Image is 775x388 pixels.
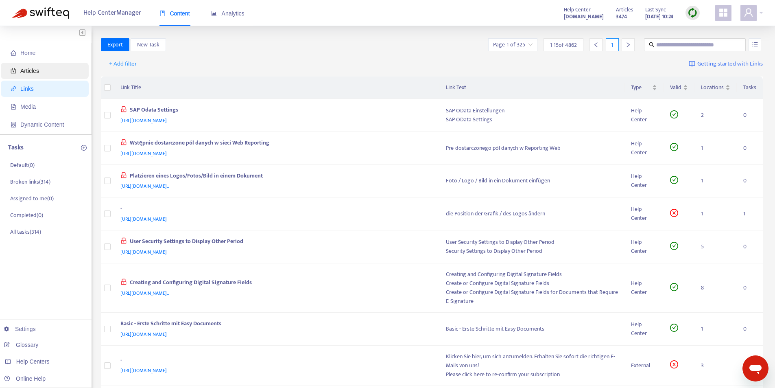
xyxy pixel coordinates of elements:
td: 1 [694,313,737,346]
th: Locations [694,77,737,99]
p: Broken links ( 314 ) [10,178,50,186]
strong: [DATE] 10:24 [645,12,673,21]
td: 0 [737,230,763,263]
div: External [631,361,657,370]
td: 1 [694,197,737,230]
td: 1 [737,197,763,230]
div: Please click here to re-confirm your subscription [446,370,618,379]
p: Default ( 0 ) [10,161,35,169]
a: Getting started with Links [689,57,763,70]
div: SAP OData Einstellungen [446,106,618,115]
span: account-book [11,68,16,74]
th: Valid [664,77,694,99]
span: check-circle [670,110,678,118]
div: 1 [606,38,619,51]
span: Export [107,40,123,49]
div: Wstępnie dostarczone pól danych w sieci Web Reporting [120,138,430,149]
button: New Task [131,38,166,51]
button: unordered-list [749,38,761,51]
span: Home [20,50,35,56]
span: home [11,50,16,56]
span: lock [120,172,127,178]
span: lock [120,106,127,112]
span: Locations [701,83,724,92]
p: Tasks [8,143,24,153]
div: Foto / Logo / Bild in ein Dokument einfügen [446,176,618,185]
div: Help Center [631,320,657,338]
td: 3 [694,346,737,386]
td: 0 [737,132,763,165]
div: Help Center [631,139,657,157]
span: check-circle [670,324,678,332]
a: Online Help [4,375,46,382]
span: [URL][DOMAIN_NAME] [120,330,167,338]
div: Creating and Configuring Digital Signature Fields [446,270,618,279]
a: Glossary [4,342,38,348]
span: Content [159,10,190,17]
span: close-circle [670,209,678,217]
span: [URL][DOMAIN_NAME] [120,116,167,125]
td: 1 [737,346,763,386]
a: [DOMAIN_NAME] [564,12,604,21]
td: 8 [694,263,737,313]
span: Help Center [564,5,591,14]
div: Creating and Configuring Digital Signature Fields [120,278,430,289]
th: Link Text [439,77,625,99]
div: User Security Settings to Display Other Period [120,237,430,248]
th: Link Title [114,77,439,99]
span: Valid [670,83,681,92]
div: Pre-dostarczonego pól danych w Reporting Web [446,144,618,153]
td: 2 [694,99,737,132]
span: check-circle [670,242,678,250]
div: - [120,204,430,215]
span: Analytics [211,10,245,17]
div: Help Center [631,106,657,124]
span: Articles [616,5,633,14]
p: All tasks ( 314 ) [10,228,41,236]
span: container [11,122,16,127]
span: Last Sync [645,5,666,14]
span: plus-circle [81,145,87,151]
div: Help Center [631,205,657,223]
span: + Add filter [109,59,137,69]
span: unordered-list [752,42,758,47]
div: Basic - Erste Schritte mit Easy Documents [446,324,618,333]
p: Assigned to me ( 0 ) [10,194,54,203]
span: check-circle [670,176,678,184]
button: Export [101,38,129,51]
div: User Security Settings to Display Other Period [446,238,618,247]
td: 0 [737,165,763,198]
span: lock [120,139,127,145]
span: [URL][DOMAIN_NAME] [120,149,167,158]
span: link [11,86,16,92]
span: Media [20,103,36,110]
span: [URL][DOMAIN_NAME].. [120,182,169,190]
span: Dynamic Content [20,121,64,128]
span: Links [20,85,34,92]
span: user [744,8,753,18]
span: [URL][DOMAIN_NAME] [120,248,167,256]
p: Completed ( 0 ) [10,211,43,219]
div: Help Center [631,172,657,190]
div: - [120,356,430,366]
span: file-image [11,104,16,110]
td: 1 [694,132,737,165]
span: area-chart [211,11,217,16]
td: 0 [737,99,763,132]
td: 0 [737,263,763,313]
td: 1 [694,165,737,198]
div: Basic - Erste Schritte mit Easy Documents [120,319,430,330]
span: Articles [20,68,39,74]
span: appstore [718,8,728,18]
div: Help Center [631,279,657,297]
img: sync.dc5367851b00ba804db3.png [688,8,698,18]
div: Create or Configure Digital Signature Fields [446,279,618,288]
span: check-circle [670,143,678,151]
button: + Add filter [103,57,143,70]
span: 1 - 15 of 4862 [550,41,577,49]
th: Type [624,77,664,99]
div: Klicken Sie hier, um sich anzumelden. Erhalten Sie sofort die richtigen E-Mails von uns! [446,352,618,370]
span: [URL][DOMAIN_NAME].. [120,289,169,297]
div: Security Settings to Display Other Period [446,247,618,256]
